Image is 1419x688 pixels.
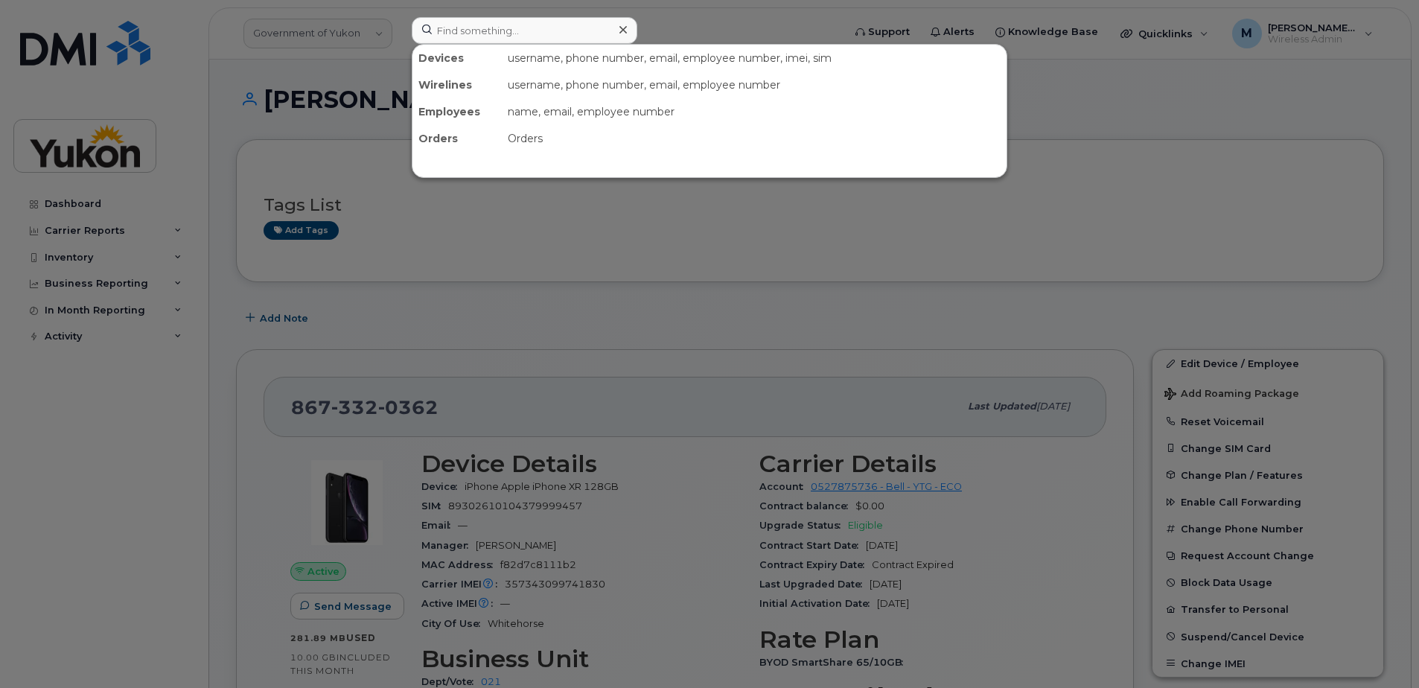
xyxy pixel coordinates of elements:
div: name, email, employee number [502,98,1007,125]
div: username, phone number, email, employee number [502,71,1007,98]
div: Orders [502,125,1007,152]
div: Devices [412,45,502,71]
div: username, phone number, email, employee number, imei, sim [502,45,1007,71]
div: Employees [412,98,502,125]
div: Wirelines [412,71,502,98]
div: Orders [412,125,502,152]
